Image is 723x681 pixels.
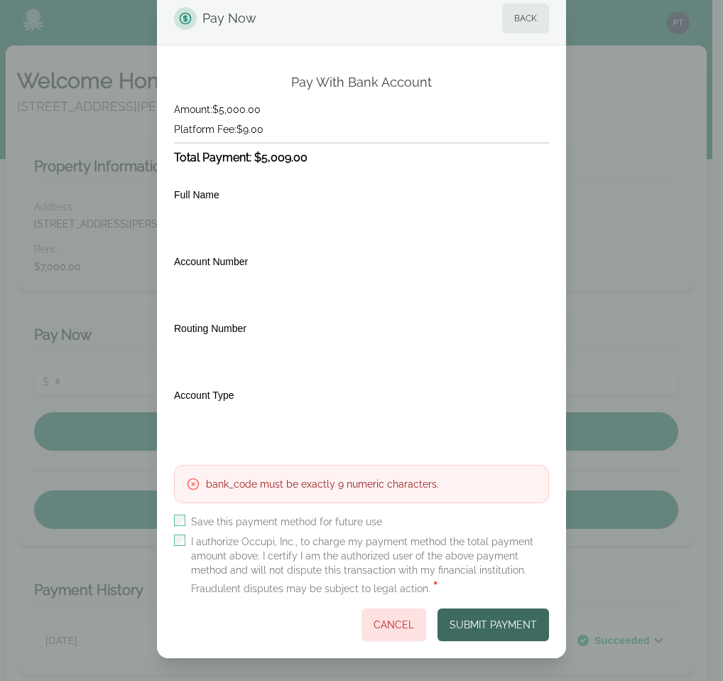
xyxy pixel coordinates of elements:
[174,256,248,267] label: Account Number
[174,149,549,166] h3: Total Payment: $5,009.00
[502,4,549,33] button: Back
[202,4,256,33] span: Pay Now
[174,390,234,401] label: Account Type
[437,608,549,641] button: Submit Payment
[361,608,426,641] button: Cancel
[174,102,549,117] h4: Amount: $5,000.00
[174,122,549,136] h4: Platform Fee: $9.00
[191,515,382,529] label: Save this payment method for future use
[291,74,432,91] h2: Pay With Bank Account
[174,189,219,200] label: Full Name
[206,477,439,491] h3: bank_code must be exactly 9 numeric characters.
[191,535,549,597] label: I authorize Occupi, Inc., to charge my payment method the total payment amount above. I certify I...
[174,323,246,334] label: Routing Number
